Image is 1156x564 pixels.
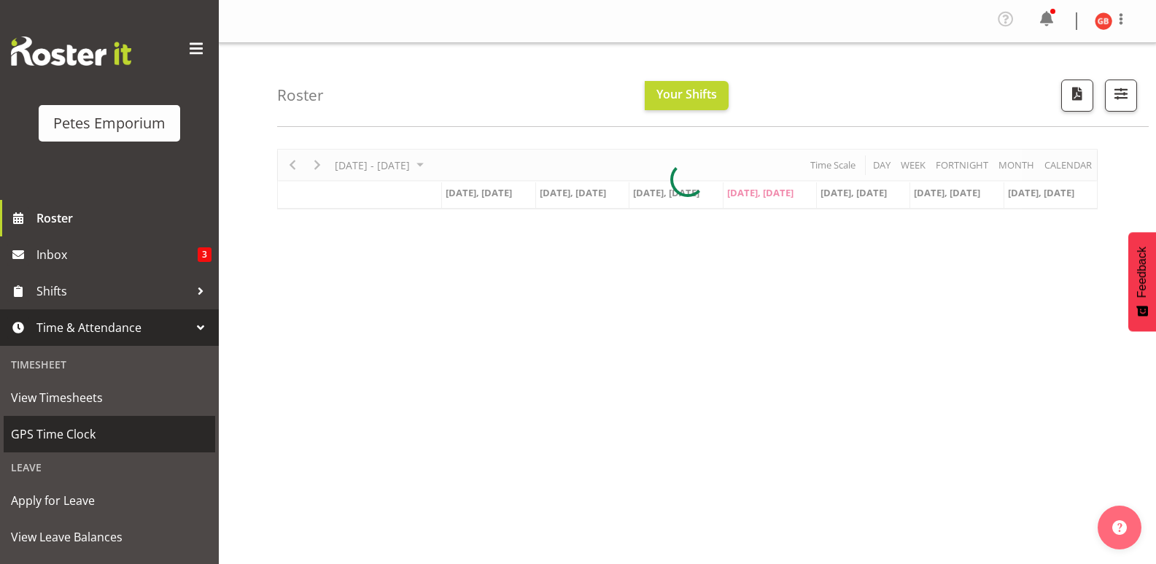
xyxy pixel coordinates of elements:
[36,244,198,266] span: Inbox
[1112,520,1127,535] img: help-xxl-2.png
[4,452,215,482] div: Leave
[1136,247,1149,298] span: Feedback
[1105,80,1137,112] button: Filter Shifts
[645,81,729,110] button: Your Shifts
[11,387,208,409] span: View Timesheets
[4,482,215,519] a: Apply for Leave
[4,416,215,452] a: GPS Time Clock
[11,423,208,445] span: GPS Time Clock
[36,280,190,302] span: Shifts
[4,519,215,555] a: View Leave Balances
[1128,232,1156,331] button: Feedback - Show survey
[4,379,215,416] a: View Timesheets
[11,36,131,66] img: Rosterit website logo
[198,247,212,262] span: 3
[11,490,208,511] span: Apply for Leave
[36,317,190,339] span: Time & Attendance
[656,86,717,102] span: Your Shifts
[1095,12,1112,30] img: gillian-byford11184.jpg
[277,87,324,104] h4: Roster
[53,112,166,134] div: Petes Emporium
[36,207,212,229] span: Roster
[1061,80,1093,112] button: Download a PDF of the roster according to the set date range.
[11,526,208,548] span: View Leave Balances
[4,349,215,379] div: Timesheet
